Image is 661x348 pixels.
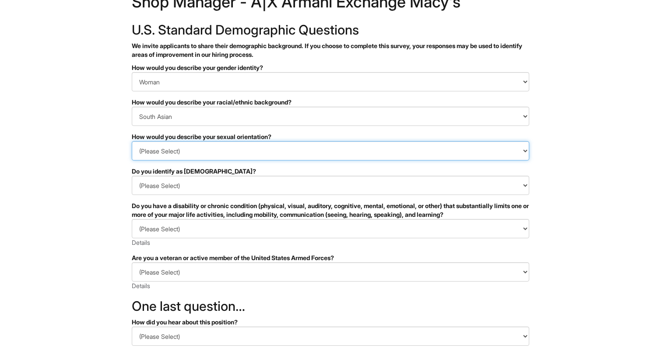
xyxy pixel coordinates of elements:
p: We invite applicants to share their demographic background. If you choose to complete this survey... [132,42,529,59]
div: Do you have a disability or chronic condition (physical, visual, auditory, cognitive, mental, emo... [132,202,529,219]
div: How would you describe your gender identity? [132,63,529,72]
select: How would you describe your racial/ethnic background? [132,107,529,126]
select: How did you hear about this position? [132,327,529,346]
a: Details [132,282,150,289]
select: Do you have a disability or chronic condition (physical, visual, auditory, cognitive, mental, emo... [132,219,529,238]
div: How would you describe your sexual orientation? [132,132,529,141]
select: How would you describe your sexual orientation? [132,141,529,160]
div: How did you hear about this position? [132,318,529,327]
div: Do you identify as [DEMOGRAPHIC_DATA]? [132,167,529,176]
select: Are you a veteran or active member of the United States Armed Forces? [132,262,529,282]
div: Are you a veteran or active member of the United States Armed Forces? [132,254,529,262]
select: How would you describe your gender identity? [132,72,529,91]
a: Details [132,239,150,246]
h2: U.S. Standard Demographic Questions [132,23,529,37]
div: How would you describe your racial/ethnic background? [132,98,529,107]
select: Do you identify as transgender? [132,176,529,195]
h2: One last question… [132,299,529,313]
